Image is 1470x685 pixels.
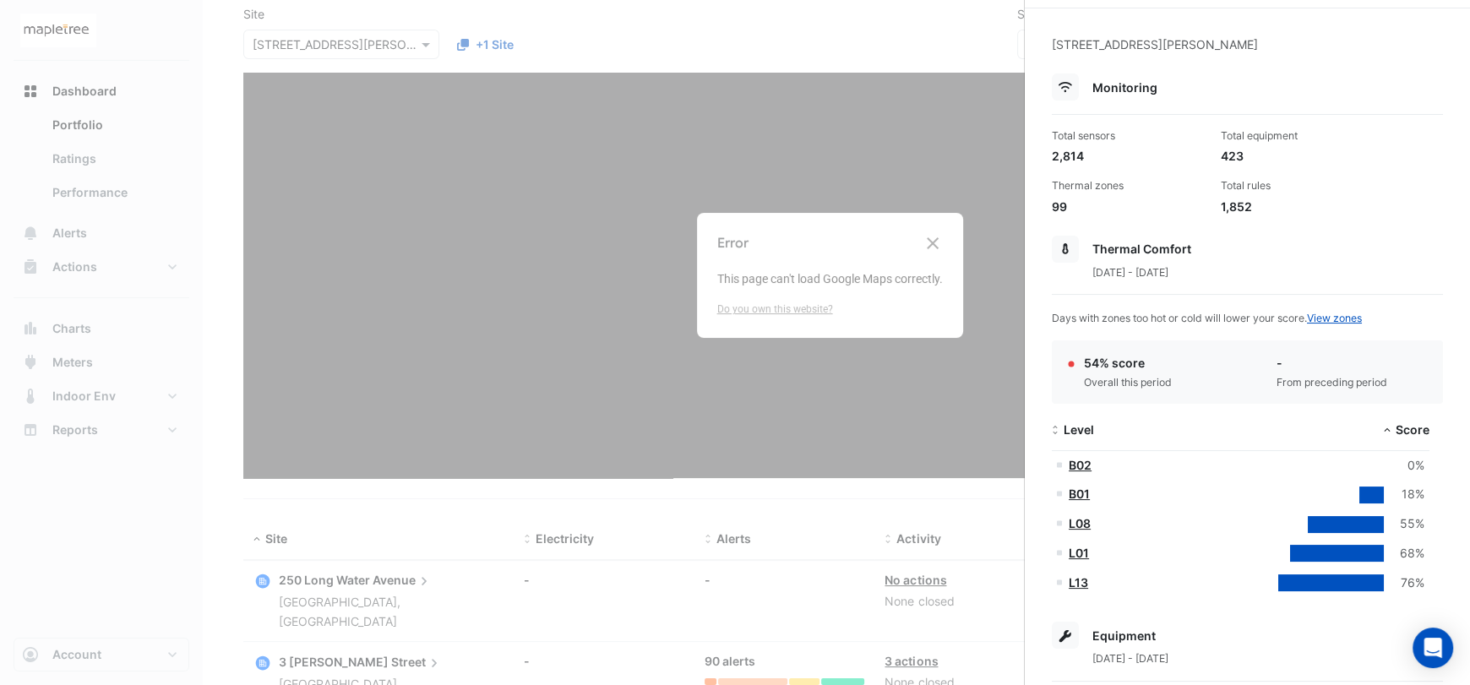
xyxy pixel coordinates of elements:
div: Overall this period [1084,375,1172,390]
div: Total equipment [1221,128,1376,144]
span: Level [1064,422,1094,437]
a: B02 [1069,458,1092,472]
div: Total sensors [1052,128,1207,144]
a: View zones [1307,312,1362,324]
div: Open Intercom Messenger [1413,628,1453,668]
span: Score [1396,422,1429,437]
span: Monitoring [1092,80,1157,95]
div: Total rules [1221,178,1376,193]
a: B01 [1069,487,1090,501]
div: - [1277,354,1387,372]
div: 68% [1384,544,1424,563]
a: L13 [1069,575,1088,590]
div: 1,852 [1221,198,1376,215]
span: [DATE] - [DATE] [1092,266,1168,279]
div: Thermal zones [1052,178,1207,193]
div: From preceding period [1277,375,1387,390]
div: 54% score [1084,354,1172,372]
a: L08 [1069,516,1091,530]
span: Thermal Comfort [1092,242,1191,256]
span: [DATE] - [DATE] [1092,652,1168,665]
span: Equipment [1092,628,1156,643]
div: 99 [1052,198,1207,215]
div: 76% [1384,574,1424,593]
div: 0% [1384,456,1424,476]
div: 2,814 [1052,147,1207,165]
a: L01 [1069,546,1089,560]
div: 55% [1384,514,1424,534]
div: 18% [1384,485,1424,504]
span: Days with zones too hot or cold will lower your score. [1052,312,1362,324]
div: 423 [1221,147,1376,165]
div: [STREET_ADDRESS][PERSON_NAME] [1052,35,1443,73]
